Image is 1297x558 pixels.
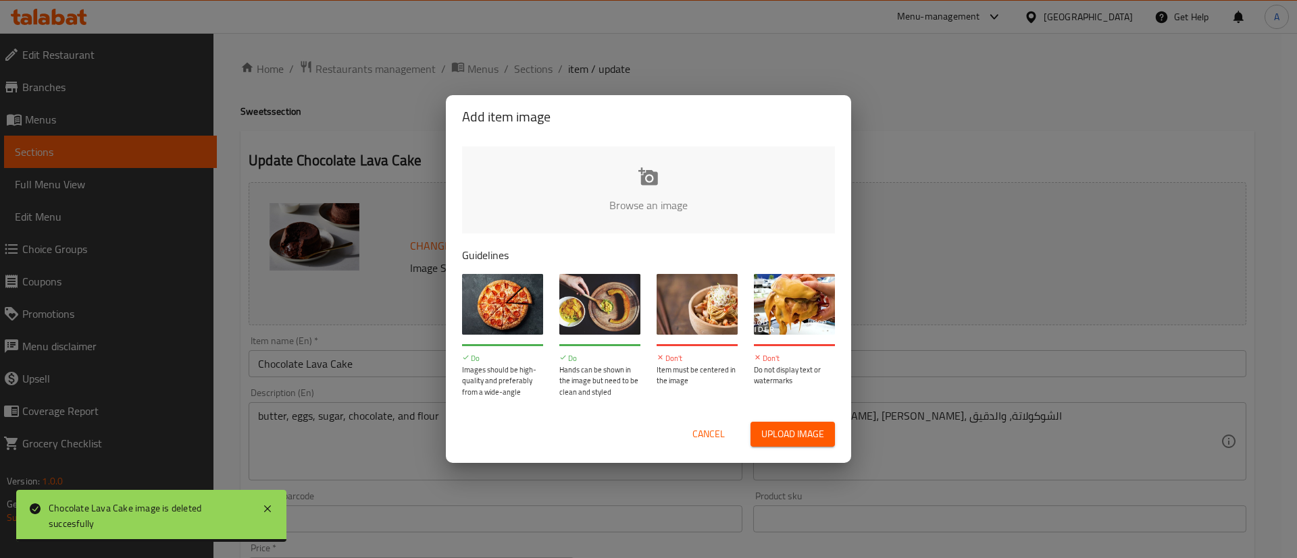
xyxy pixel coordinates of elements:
[657,364,738,387] p: Item must be centered in the image
[462,364,543,398] p: Images should be high-quality and preferably from a wide-angle
[754,364,835,387] p: Do not display text or watermarks
[462,247,835,263] p: Guidelines
[559,353,640,364] p: Do
[751,422,835,447] button: Upload image
[761,426,824,443] span: Upload image
[754,274,835,335] img: guide-img-4@3x.jpg
[657,274,738,335] img: guide-img-3@3x.jpg
[462,353,543,364] p: Do
[559,274,640,335] img: guide-img-2@3x.jpg
[754,353,835,364] p: Don't
[692,426,725,443] span: Cancel
[462,274,543,335] img: guide-img-1@3x.jpg
[657,353,738,364] p: Don't
[559,364,640,398] p: Hands can be shown in the image but need to be clean and styled
[687,422,730,447] button: Cancel
[49,501,249,531] div: Chocolate Lava Cake image is deleted succesfully
[462,106,835,128] h2: Add item image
